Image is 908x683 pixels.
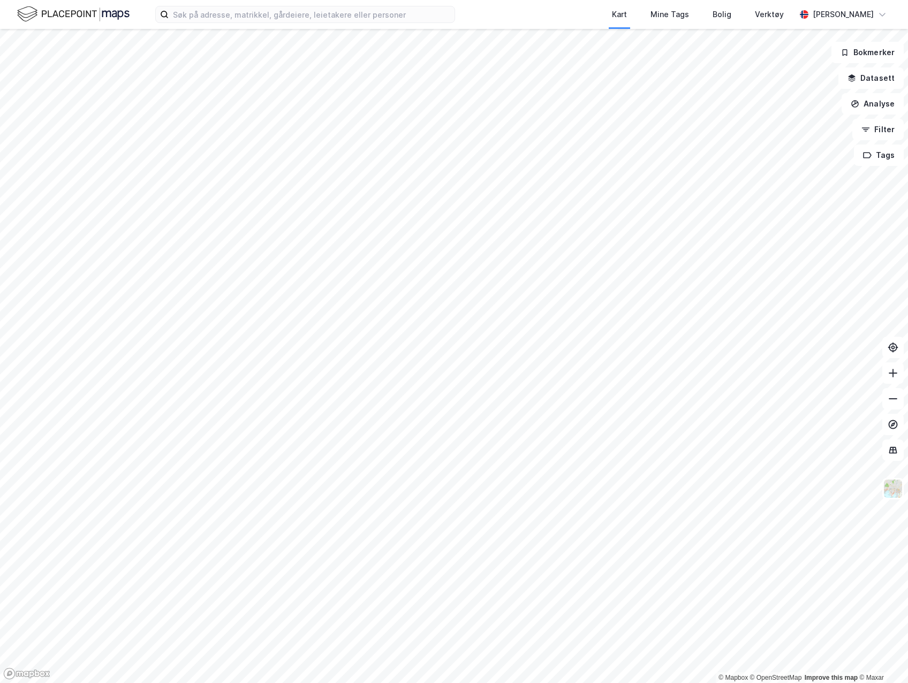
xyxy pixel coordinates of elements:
a: Mapbox homepage [3,667,50,680]
button: Datasett [838,67,904,89]
div: Bolig [713,8,731,21]
iframe: Chat Widget [854,632,908,683]
a: Mapbox [718,674,748,681]
div: Mine Tags [650,8,689,21]
div: Verktøy [755,8,784,21]
button: Bokmerker [831,42,904,63]
a: Improve this map [805,674,858,681]
div: [PERSON_NAME] [813,8,874,21]
div: Kart [612,8,627,21]
button: Analyse [842,93,904,115]
img: logo.f888ab2527a4732fd821a326f86c7f29.svg [17,5,130,24]
input: Søk på adresse, matrikkel, gårdeiere, leietakere eller personer [169,6,455,22]
a: OpenStreetMap [750,674,802,681]
button: Tags [854,145,904,166]
img: Z [883,479,903,499]
button: Filter [852,119,904,140]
